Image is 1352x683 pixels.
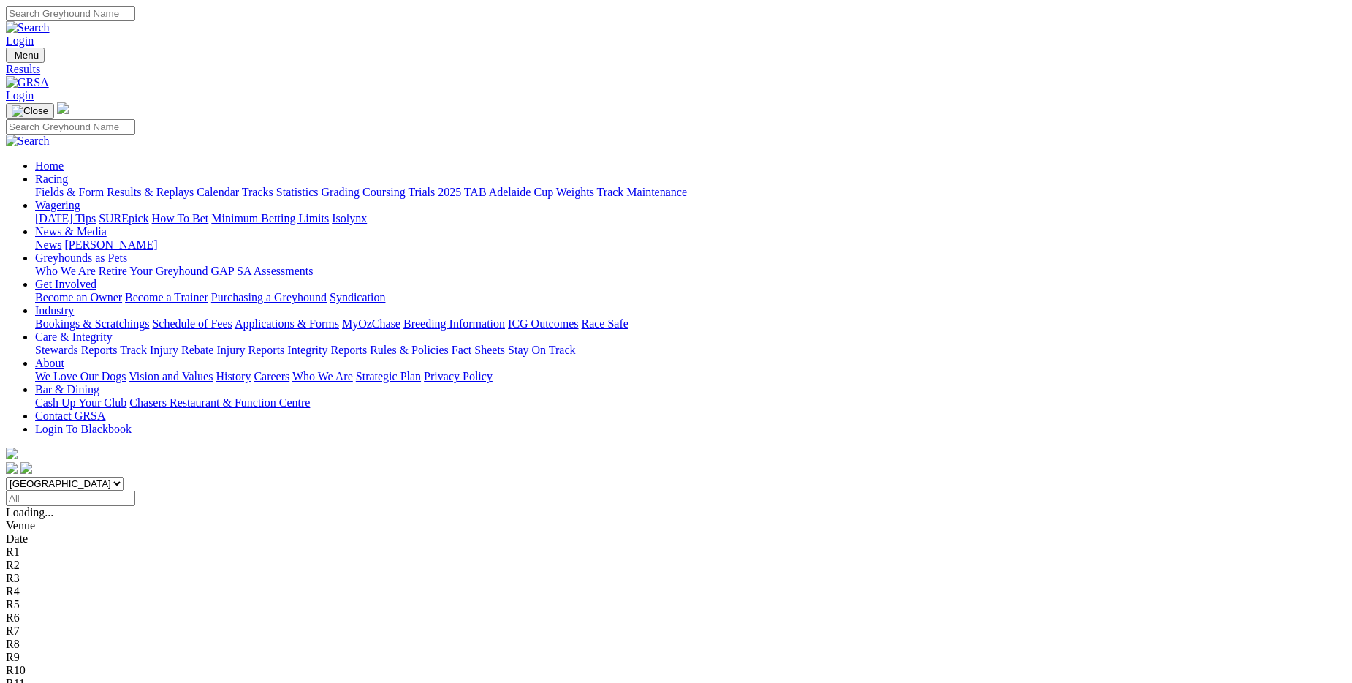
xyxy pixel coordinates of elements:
[35,423,132,435] a: Login To Blackbook
[6,651,1346,664] div: R9
[508,344,575,356] a: Stay On Track
[15,50,39,61] span: Menu
[216,370,251,382] a: History
[6,611,1346,624] div: R6
[6,448,18,459] img: logo-grsa-white.png
[35,212,96,224] a: [DATE] Tips
[6,119,135,135] input: Search
[35,225,107,238] a: News & Media
[20,462,32,474] img: twitter.svg
[152,317,232,330] a: Schedule of Fees
[35,357,64,369] a: About
[35,291,122,303] a: Become an Owner
[35,370,1346,383] div: About
[330,291,385,303] a: Syndication
[6,34,34,47] a: Login
[6,63,1346,76] a: Results
[35,252,127,264] a: Greyhounds as Pets
[35,265,96,277] a: Who We Are
[362,186,406,198] a: Coursing
[6,103,54,119] button: Toggle navigation
[12,105,48,117] img: Close
[438,186,553,198] a: 2025 TAB Adelaide Cup
[6,491,135,506] input: Select date
[6,638,1346,651] div: R8
[35,199,80,211] a: Wagering
[6,89,34,102] a: Login
[35,278,96,290] a: Get Involved
[35,396,1346,410] div: Bar & Dining
[35,238,61,251] a: News
[35,159,64,172] a: Home
[35,370,126,382] a: We Love Our Dogs
[6,598,1346,611] div: R5
[197,186,239,198] a: Calendar
[356,370,421,382] a: Strategic Plan
[424,370,493,382] a: Privacy Policy
[211,212,329,224] a: Minimum Betting Limits
[597,186,687,198] a: Track Maintenance
[452,344,505,356] a: Fact Sheets
[35,396,126,409] a: Cash Up Your Club
[35,331,113,343] a: Care & Integrity
[129,396,310,409] a: Chasers Restaurant & Function Centre
[6,48,45,63] button: Toggle navigation
[556,186,594,198] a: Weights
[287,344,367,356] a: Integrity Reports
[35,317,149,330] a: Bookings & Scratchings
[35,265,1346,278] div: Greyhounds as Pets
[332,212,367,224] a: Isolynx
[35,291,1346,304] div: Get Involved
[64,238,157,251] a: [PERSON_NAME]
[6,462,18,474] img: facebook.svg
[35,173,68,185] a: Racing
[216,344,284,356] a: Injury Reports
[235,317,339,330] a: Applications & Forms
[125,291,208,303] a: Become a Trainer
[6,664,1346,677] div: R10
[120,344,213,356] a: Track Injury Rebate
[292,370,353,382] a: Who We Are
[57,102,69,114] img: logo-grsa-white.png
[6,6,135,21] input: Search
[35,344,1346,357] div: Care & Integrity
[152,212,209,224] a: How To Bet
[6,135,50,148] img: Search
[35,212,1346,225] div: Wagering
[242,186,273,198] a: Tracks
[6,519,1346,532] div: Venue
[276,186,319,198] a: Statistics
[211,265,314,277] a: GAP SA Assessments
[35,238,1346,252] div: News & Media
[322,186,360,198] a: Grading
[35,186,1346,199] div: Racing
[35,383,99,396] a: Bar & Dining
[508,317,578,330] a: ICG Outcomes
[35,410,105,422] a: Contact GRSA
[6,76,49,89] img: GRSA
[99,265,208,277] a: Retire Your Greyhound
[6,532,1346,546] div: Date
[581,317,628,330] a: Race Safe
[99,212,148,224] a: SUREpick
[408,186,435,198] a: Trials
[6,572,1346,585] div: R3
[35,317,1346,331] div: Industry
[35,304,74,317] a: Industry
[370,344,449,356] a: Rules & Policies
[6,546,1346,559] div: R1
[403,317,505,330] a: Breeding Information
[35,344,117,356] a: Stewards Reports
[6,506,53,518] span: Loading...
[254,370,289,382] a: Careers
[107,186,194,198] a: Results & Replays
[6,585,1346,598] div: R4
[6,624,1346,638] div: R7
[342,317,400,330] a: MyOzChase
[6,21,50,34] img: Search
[211,291,327,303] a: Purchasing a Greyhound
[35,186,104,198] a: Fields & Form
[6,559,1346,572] div: R2
[129,370,213,382] a: Vision and Values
